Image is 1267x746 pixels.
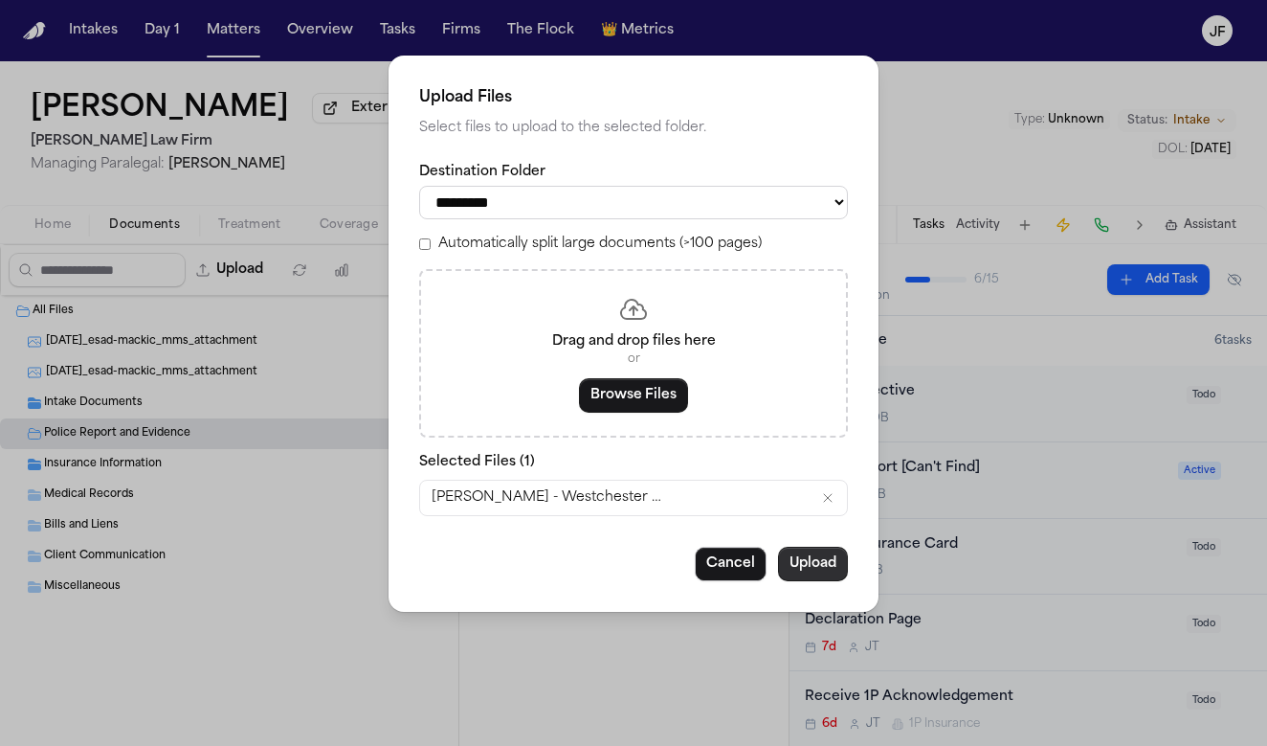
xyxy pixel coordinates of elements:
[419,86,848,109] h2: Upload Files
[695,547,767,581] button: Cancel
[579,378,688,413] button: Browse Files
[778,547,848,581] button: Upload
[419,453,848,472] p: Selected Files ( 1 )
[438,235,762,254] label: Automatically split large documents (>100 pages)
[432,488,671,508] span: [PERSON_NAME] - Westchester County Police Report [DATE].pdf
[419,163,848,182] label: Destination Folder
[444,351,823,367] p: or
[820,490,835,506] button: Remove Mackic, Esad - Westchester County Police Report 09.7.25.pdf
[419,117,848,140] p: Select files to upload to the selected folder.
[444,332,823,351] p: Drag and drop files here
